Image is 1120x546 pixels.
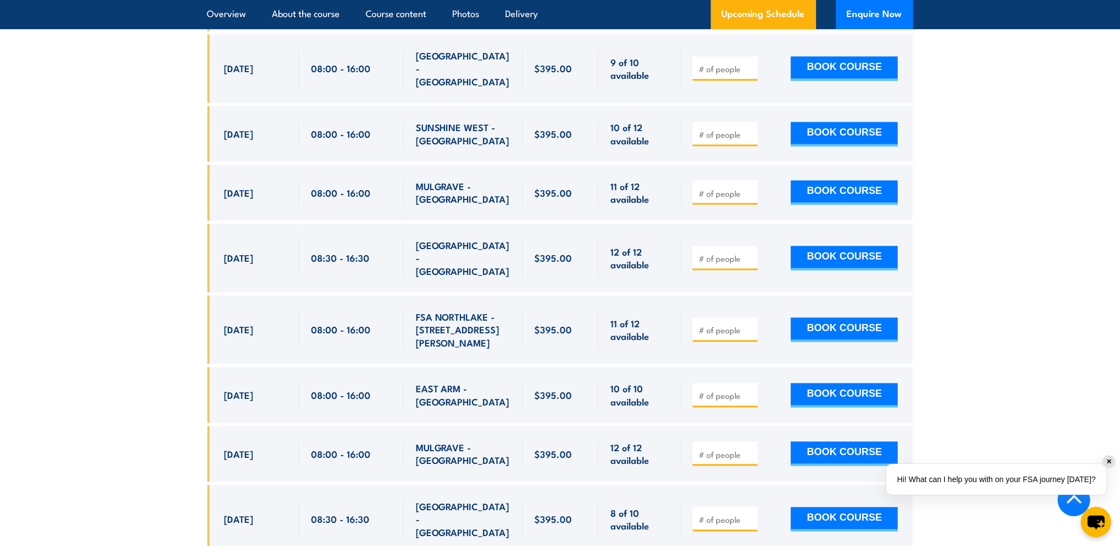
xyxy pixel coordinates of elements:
[791,441,898,466] button: BOOK COURSE
[791,383,898,407] button: BOOK COURSE
[610,180,668,206] span: 11 of 12 available
[224,512,254,525] span: [DATE]
[416,180,511,206] span: MULGRAVE - [GEOGRAPHIC_DATA]
[416,239,511,277] span: [GEOGRAPHIC_DATA] - [GEOGRAPHIC_DATA]
[416,49,511,88] span: [GEOGRAPHIC_DATA] - [GEOGRAPHIC_DATA]
[610,121,668,147] span: 10 of 12 available
[311,62,371,74] span: 08:00 - 16:00
[535,323,572,336] span: $395.00
[699,449,754,460] input: # of people
[535,186,572,199] span: $395.00
[535,447,572,460] span: $395.00
[311,447,371,460] span: 08:00 - 16:00
[311,251,369,264] span: 08:30 - 16:30
[224,62,254,74] span: [DATE]
[610,506,668,532] span: 8 of 10 available
[416,310,511,349] span: FSA NORTHLAKE - [STREET_ADDRESS][PERSON_NAME]
[610,441,668,467] span: 12 of 12 available
[699,253,754,264] input: # of people
[699,129,754,140] input: # of people
[224,127,254,140] span: [DATE]
[535,512,572,525] span: $395.00
[1103,456,1115,468] div: ✕
[1081,507,1111,537] button: chat-button
[416,382,511,408] span: EAST ARM - [GEOGRAPHIC_DATA]
[791,180,898,204] button: BOOK COURSE
[311,127,371,140] span: 08:00 - 16:00
[224,186,254,199] span: [DATE]
[224,447,254,460] span: [DATE]
[699,63,754,74] input: # of people
[311,512,369,525] span: 08:30 - 16:30
[535,62,572,74] span: $395.00
[699,188,754,199] input: # of people
[699,325,754,336] input: # of people
[311,388,371,401] span: 08:00 - 16:00
[791,56,898,80] button: BOOK COURSE
[224,388,254,401] span: [DATE]
[416,441,511,467] span: MULGRAVE - [GEOGRAPHIC_DATA]
[535,127,572,140] span: $395.00
[224,251,254,264] span: [DATE]
[791,507,898,531] button: BOOK COURSE
[535,388,572,401] span: $395.00
[886,464,1107,495] div: Hi! What can I help you with on your FSA journey [DATE]?
[224,323,254,336] span: [DATE]
[535,251,572,264] span: $395.00
[699,514,754,525] input: # of people
[311,323,371,336] span: 08:00 - 16:00
[311,186,371,199] span: 08:00 - 16:00
[610,317,668,343] span: 11 of 12 available
[791,122,898,146] button: BOOK COURSE
[416,500,511,538] span: [GEOGRAPHIC_DATA] - [GEOGRAPHIC_DATA]
[699,390,754,401] input: # of people
[610,56,668,82] span: 9 of 10 available
[610,245,668,271] span: 12 of 12 available
[791,246,898,270] button: BOOK COURSE
[416,121,511,147] span: SUNSHINE WEST - [GEOGRAPHIC_DATA]
[610,382,668,408] span: 10 of 10 available
[791,317,898,342] button: BOOK COURSE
